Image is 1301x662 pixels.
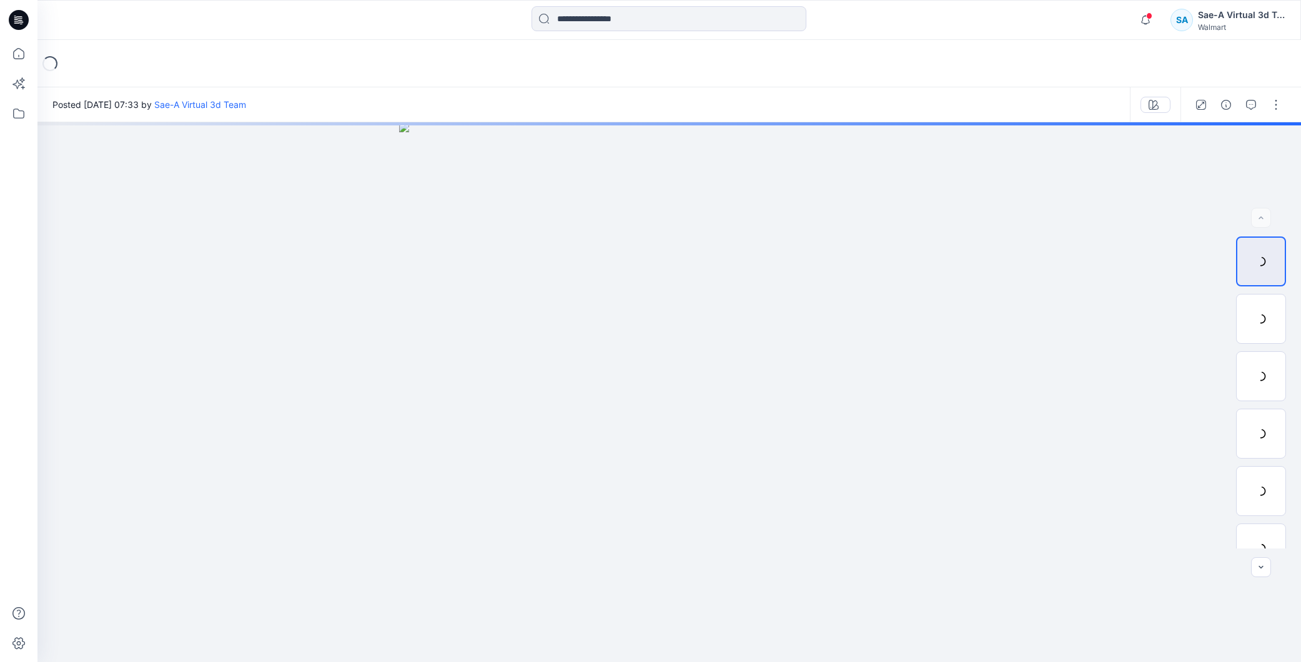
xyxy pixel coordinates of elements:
button: Details [1216,95,1236,115]
span: Posted [DATE] 07:33 by [52,98,246,111]
div: Walmart [1198,22,1285,32]
div: SA [1170,9,1193,31]
a: Sae-A Virtual 3d Team [154,99,246,110]
img: eyJhbGciOiJIUzI1NiIsImtpZCI6IjAiLCJzbHQiOiJzZXMiLCJ0eXAiOiJKV1QifQ.eyJkYXRhIjp7InR5cGUiOiJzdG9yYW... [399,122,939,662]
div: Sae-A Virtual 3d Team [1198,7,1285,22]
